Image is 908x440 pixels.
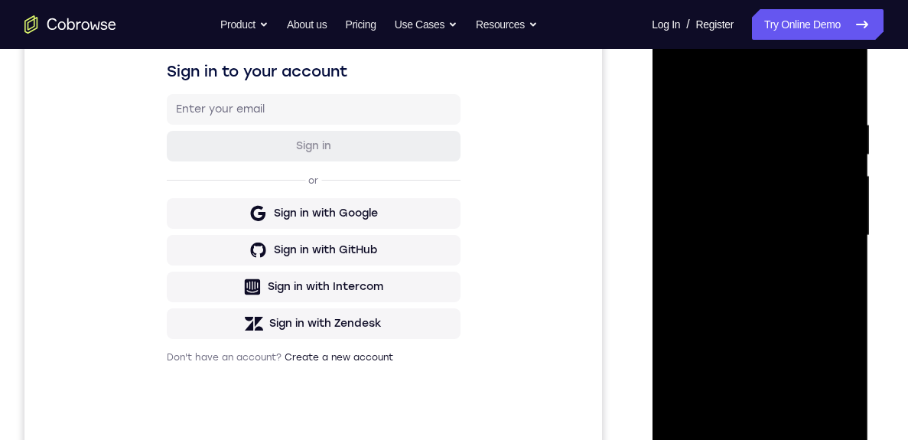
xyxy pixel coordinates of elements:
[151,146,427,161] input: Enter your email
[220,9,268,40] button: Product
[395,9,457,40] button: Use Cases
[476,9,538,40] button: Resources
[752,9,884,40] a: Try Online Demo
[249,250,353,266] div: Sign in with Google
[142,105,436,126] h1: Sign in to your account
[245,360,357,376] div: Sign in with Zendesk
[142,279,436,310] button: Sign in with GitHub
[652,9,680,40] a: Log In
[281,219,297,231] p: or
[142,316,436,347] button: Sign in with Intercom
[142,175,436,206] button: Sign in
[142,396,436,408] p: Don't have an account?
[142,353,436,383] button: Sign in with Zendesk
[249,287,353,302] div: Sign in with GitHub
[696,9,734,40] a: Register
[24,15,116,34] a: Go to the home page
[243,324,359,339] div: Sign in with Intercom
[260,396,369,407] a: Create a new account
[345,9,376,40] a: Pricing
[142,243,436,273] button: Sign in with Google
[686,15,689,34] span: /
[287,9,327,40] a: About us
